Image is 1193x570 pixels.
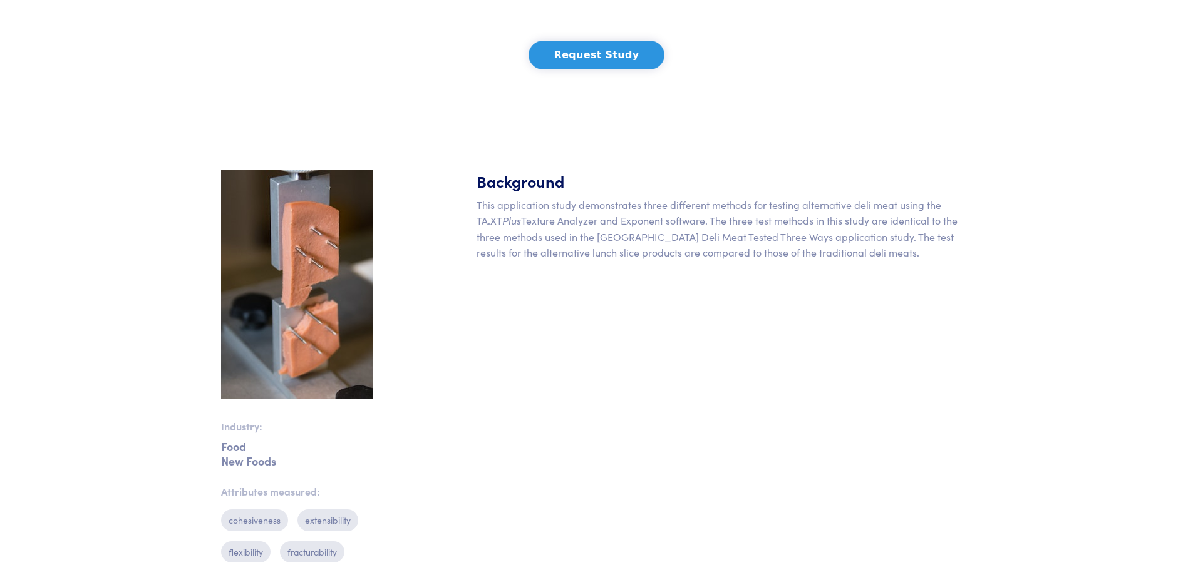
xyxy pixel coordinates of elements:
[297,509,358,531] p: extensibility
[221,444,398,449] p: Food
[221,484,398,500] p: Attributes measured:
[221,509,288,531] p: cohesiveness
[221,541,271,562] p: flexibility
[477,197,973,261] p: This application study demonstrates three different methods for testing alternative deli meat usi...
[529,41,665,69] button: Request Study
[221,459,398,463] p: New Foods
[221,419,398,435] p: Industry:
[280,541,344,562] p: fracturability
[477,170,973,192] h5: Background
[502,213,521,227] em: Plus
